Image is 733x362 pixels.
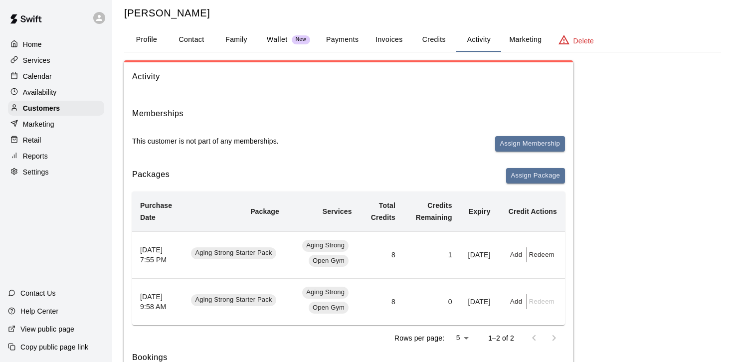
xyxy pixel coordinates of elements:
[132,107,183,120] h6: Memberships
[132,70,565,83] span: Activity
[23,71,52,81] p: Calendar
[23,55,50,65] p: Services
[20,342,88,352] p: Copy public page link
[495,136,565,152] button: Assign Membership
[416,201,452,221] b: Credits Remaining
[124,28,721,52] div: basic tabs example
[527,247,557,263] button: Redeem
[573,36,594,46] p: Delete
[20,306,58,316] p: Help Center
[250,207,279,215] b: Package
[394,333,444,343] p: Rows per page:
[23,39,42,49] p: Home
[323,207,352,215] b: Services
[501,28,550,52] button: Marketing
[267,34,288,45] p: Wallet
[507,247,527,263] button: Add
[23,87,57,97] p: Availability
[20,288,56,298] p: Contact Us
[23,103,60,113] p: Customers
[191,248,276,258] span: Aging Strong Starter Pack
[302,288,349,297] span: Aging Strong
[140,201,172,221] b: Purchase Date
[488,333,514,343] p: 1–2 of 2
[169,28,214,52] button: Contact
[23,119,54,129] p: Marketing
[456,28,501,52] button: Activity
[8,133,104,148] a: Retail
[302,241,349,250] span: Aging Strong
[8,117,104,132] a: Marketing
[360,278,403,325] td: 8
[411,28,456,52] button: Credits
[124,6,721,20] h5: [PERSON_NAME]
[191,295,276,305] span: Aging Strong Starter Pack
[8,53,104,68] a: Services
[132,278,183,325] th: [DATE] 9:58 AM
[132,231,183,278] th: [DATE] 7:55 PM
[191,297,279,305] a: Aging Strong Starter Pack
[23,135,41,145] p: Retail
[403,231,460,278] td: 1
[366,28,411,52] button: Invoices
[124,28,169,52] button: Profile
[509,207,557,215] b: Credit Actions
[132,136,279,146] p: This customer is not part of any memberships.
[360,231,403,278] td: 8
[8,149,104,164] a: Reports
[8,37,104,52] a: Home
[23,167,49,177] p: Settings
[371,201,395,221] b: Total Credits
[8,101,104,116] a: Customers
[132,168,170,183] h6: Packages
[8,85,104,100] a: Availability
[8,69,104,84] a: Calendar
[214,28,259,52] button: Family
[191,250,279,258] a: Aging Strong Starter Pack
[132,191,565,325] table: simple table
[469,207,491,215] b: Expiry
[292,36,310,43] span: New
[318,28,366,52] button: Payments
[460,231,499,278] td: [DATE]
[309,303,349,313] span: Open Gym
[403,278,460,325] td: 0
[20,324,74,334] p: View public page
[8,165,104,180] a: Settings
[507,294,527,310] button: Add
[309,256,349,266] span: Open Gym
[448,331,472,345] div: 5
[23,151,48,161] p: Reports
[460,278,499,325] td: [DATE]
[506,168,565,183] button: Assign Package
